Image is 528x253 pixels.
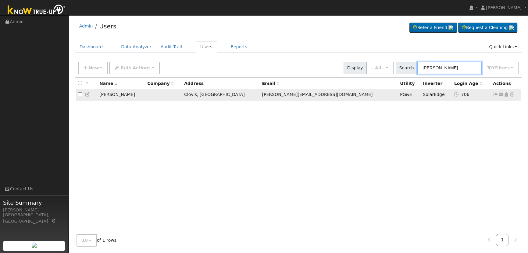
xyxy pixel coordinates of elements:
[99,81,117,86] span: Name
[3,199,65,207] span: Site Summary
[417,62,482,74] input: Search
[182,89,260,101] td: Clovis, [GEOGRAPHIC_DATA]
[366,62,394,74] button: - All -
[79,24,93,28] a: Admin
[51,219,57,224] a: Map
[507,65,509,70] span: s
[344,62,366,74] span: Display
[3,212,65,225] div: [GEOGRAPHIC_DATA], [GEOGRAPHIC_DATA]
[77,234,117,247] span: of 1 rows
[448,25,453,30] img: retrieve
[88,65,99,70] span: New
[85,92,91,97] a: Edit User
[226,41,252,53] a: Reports
[481,62,519,74] button: 0Filters
[400,80,419,87] div: Utility
[156,41,187,53] a: Audit Trail
[262,92,373,97] span: [PERSON_NAME][EMAIL_ADDRESS][DOMAIN_NAME]
[116,41,156,53] a: Data Analyzer
[184,80,258,87] div: Address
[5,3,69,17] img: Know True-Up
[78,62,108,74] button: New
[504,92,509,97] a: Login As
[461,92,469,97] span: 10/25/2023 7:48:45 AM
[423,80,450,87] div: Inverter
[99,23,116,30] a: Users
[396,62,417,74] span: Search
[493,92,498,97] a: Show Graph
[97,89,145,101] td: [PERSON_NAME]
[498,91,504,98] a: andrea_r_sims@hotmail.com
[409,23,457,33] a: Refer a Friend
[454,92,461,97] a: No login access
[486,5,522,10] span: [PERSON_NAME]
[509,91,515,98] a: Other actions
[147,81,173,86] span: Company name
[196,41,217,53] a: Users
[509,25,514,30] img: retrieve
[494,65,510,70] span: Filter
[423,92,444,97] span: SolarEdge
[32,243,37,248] img: retrieve
[82,238,88,243] span: 10
[496,234,509,246] a: 1
[493,80,519,87] div: Actions
[120,65,151,70] span: Bulk Actions
[484,41,522,53] a: Quick Links
[77,234,97,247] button: 10
[400,92,412,97] span: PG&E
[458,23,517,33] a: Request a Cleaning
[262,81,279,86] span: Email
[454,81,482,86] span: Days since last login
[75,41,108,53] a: Dashboard
[3,207,65,213] div: [PERSON_NAME]
[109,62,159,74] button: Bulk Actions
